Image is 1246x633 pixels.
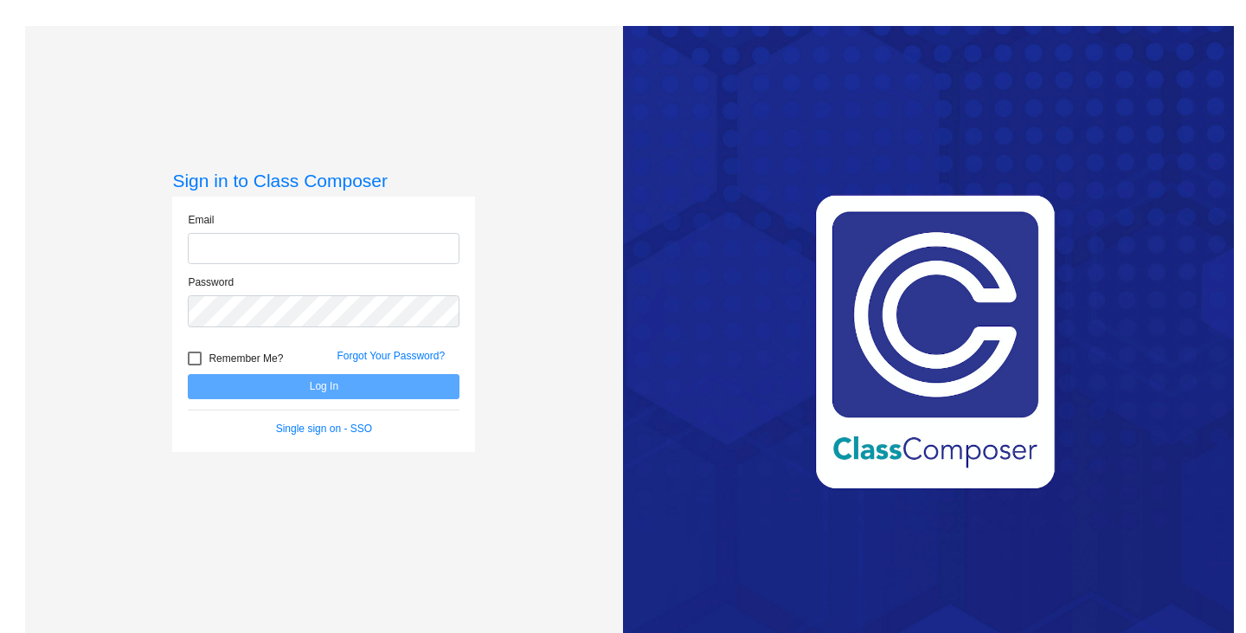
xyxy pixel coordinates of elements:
[276,423,372,435] a: Single sign on - SSO
[337,350,445,362] a: Forgot Your Password?
[209,348,283,369] span: Remember Me?
[188,212,214,228] label: Email
[172,170,475,191] h3: Sign in to Class Composer
[188,374,459,399] button: Log In
[188,275,234,290] label: Password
